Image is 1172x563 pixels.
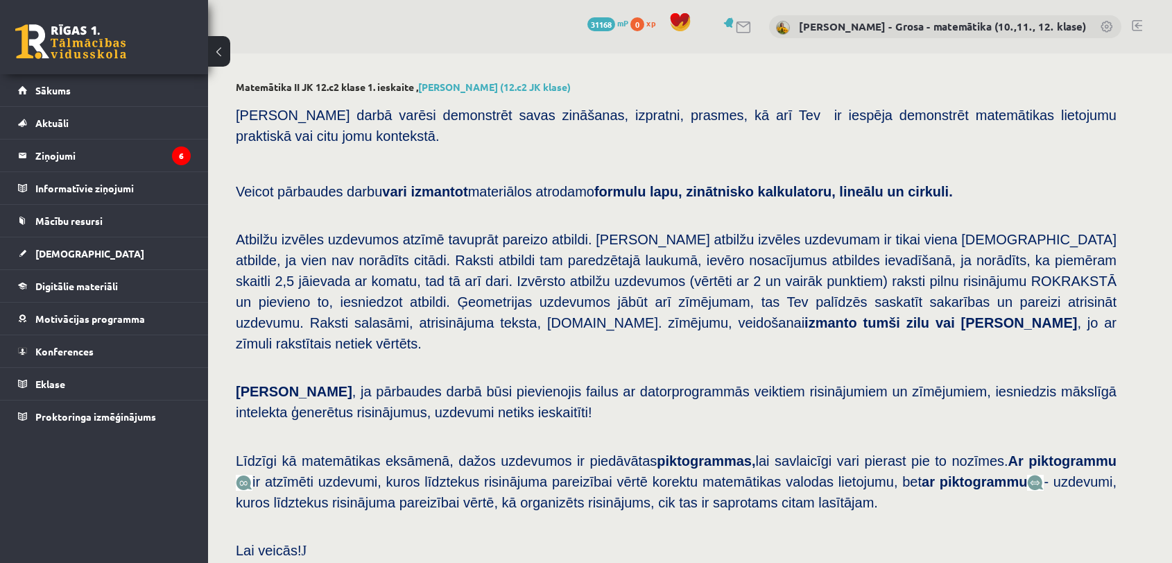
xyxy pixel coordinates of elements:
[804,315,857,330] b: izmanto
[587,17,615,31] span: 31168
[236,543,302,558] span: Lai veicās!
[776,21,790,35] img: Laima Tukāne - Grosa - matemātika (10.,11., 12. klase)
[18,140,191,171] a: Ziņojumi6
[646,17,655,28] span: xp
[35,84,71,96] span: Sākums
[35,378,65,390] span: Eklase
[35,280,118,292] span: Digitālie materiāli
[236,384,1117,420] span: , ja pārbaudes darbā būsi pievienojis failus ar datorprogrammās veiktiem risinājumiem un zīmējumi...
[18,368,191,400] a: Eklase
[657,453,755,469] b: piktogrammas,
[18,335,191,367] a: Konferences
[236,475,252,491] img: JfuEzvunn4EvwAAAAASUVORK5CYII=
[630,17,662,28] a: 0 xp
[35,117,69,129] span: Aktuāli
[418,81,571,93] a: [PERSON_NAME] (12.c2 JK klase)
[35,172,191,204] legend: Informatīvie ziņojumi
[587,17,628,28] a: 31168 mP
[617,17,628,28] span: mP
[594,184,953,199] b: formulu lapu, zinātnisko kalkulatoru, lineālu un cirkuli.
[1008,453,1117,469] b: Ar piktogrammu
[799,19,1086,33] a: [PERSON_NAME] - Grosa - matemātika (10.,11., 12. klase)
[252,474,1027,489] span: ir atzīmēti uzdevumi, kuros līdztekus risinājuma pareizībai vērtē korektu matemātikas valodas lie...
[18,237,191,269] a: [DEMOGRAPHIC_DATA]
[35,312,145,325] span: Motivācijas programma
[35,247,144,260] span: [DEMOGRAPHIC_DATA]
[35,410,156,423] span: Proktoringa izmēģinājums
[15,24,126,59] a: Rīgas 1. Tālmācības vidusskola
[172,146,191,165] i: 6
[18,172,191,204] a: Informatīvie ziņojumi
[35,140,191,171] legend: Ziņojumi
[18,401,191,432] a: Proktoringa izmēģinājums
[302,543,307,558] span: J
[18,74,191,106] a: Sākums
[236,453,1117,469] span: Līdzīgi kā matemātikas eksāmenā, dažos uzdevumos ir piedāvātas lai savlaicīgi vari pierast pie to...
[18,303,191,335] a: Motivācijas programma
[35,345,94,358] span: Konferences
[863,315,1078,330] b: tumši zilu vai [PERSON_NAME]
[35,215,103,227] span: Mācību resursi
[922,474,1027,489] b: ar piktogrammu
[236,474,1117,510] span: - uzdevumi, kuros līdztekus risinājuma pareizībai vērtē, kā organizēts risinājums, cik tas ir sap...
[236,108,1117,144] span: [PERSON_NAME] darbā varēsi demonstrēt savas zināšanas, izpratni, prasmes, kā arī Tev ir iespēja d...
[236,81,1123,93] h2: Matemātika II JK 12.c2 klase 1. ieskaite ,
[382,184,467,199] b: vari izmantot
[236,232,1117,351] span: Atbilžu izvēles uzdevumos atzīmē tavuprāt pareizo atbildi. [PERSON_NAME] atbilžu izvēles uzdevuma...
[18,107,191,139] a: Aktuāli
[18,205,191,237] a: Mācību resursi
[236,184,953,199] span: Veicot pārbaudes darbu materiālos atrodamo
[236,384,352,399] span: [PERSON_NAME]
[630,17,644,31] span: 0
[1027,475,1044,491] img: wKvN42sLe3LLwAAAABJRU5ErkJggg==
[18,270,191,302] a: Digitālie materiāli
